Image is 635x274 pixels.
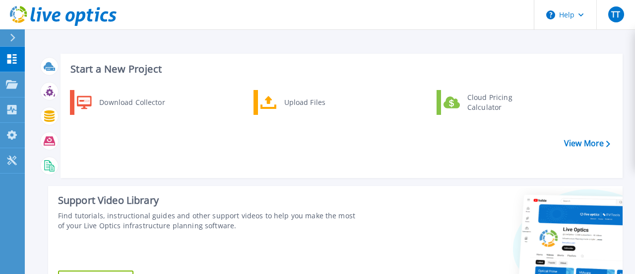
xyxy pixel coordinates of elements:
div: Support Video Library [58,194,357,207]
div: Cloud Pricing Calculator [462,92,536,112]
div: Upload Files [279,92,353,112]
div: Find tutorials, instructional guides and other support videos to help you make the most of your L... [58,211,357,231]
span: TT [611,10,620,18]
a: Upload Files [254,90,355,115]
div: Download Collector [94,92,169,112]
a: View More [564,139,610,148]
a: Download Collector [70,90,172,115]
a: Cloud Pricing Calculator [437,90,538,115]
h3: Start a New Project [70,64,610,75]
